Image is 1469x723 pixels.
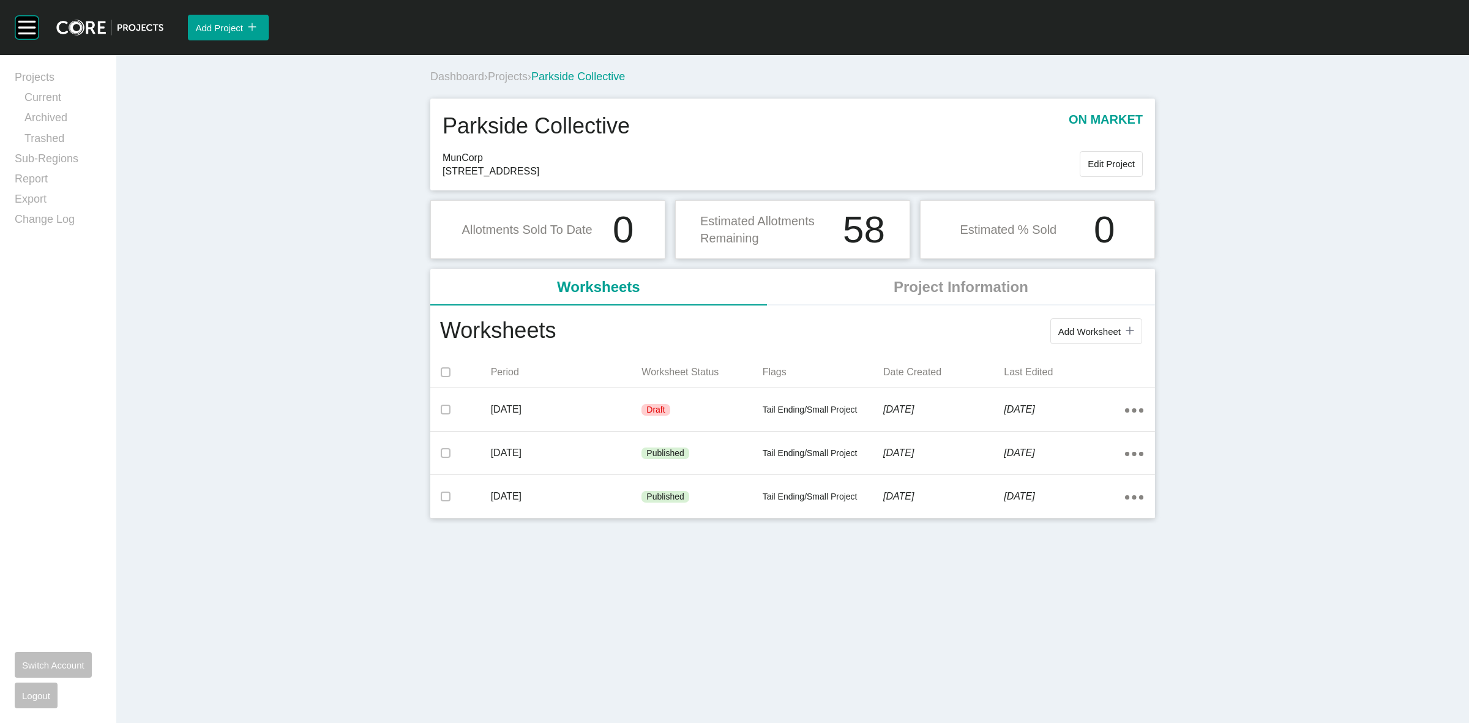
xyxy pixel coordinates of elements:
span: › [484,70,488,83]
li: Project Information [767,269,1155,305]
a: Projects [15,70,102,90]
a: Projects [488,70,528,83]
img: core-logo-dark.3138cae2.png [56,20,163,36]
a: Archived [24,110,102,130]
button: Add Worksheet [1050,318,1142,344]
a: Sub-Regions [15,151,102,171]
p: Tail Ending/Small Project [763,491,883,503]
p: Published [646,491,684,503]
p: Tail Ending/Small Project [763,404,883,416]
p: Draft [646,404,665,416]
p: Flags [763,365,883,379]
p: Date Created [883,365,1004,379]
p: Period [491,365,642,379]
p: [DATE] [491,403,642,416]
p: Estimated % Sold [960,221,1056,238]
p: Published [646,448,684,460]
p: [DATE] [883,403,1004,416]
span: Edit Project [1088,159,1135,169]
span: › [528,70,531,83]
p: Estimated Allotments Remaining [700,212,835,247]
h1: 0 [1094,211,1115,249]
p: [DATE] [883,446,1004,460]
p: Worksheet Status [641,365,762,379]
span: Add Project [195,23,243,33]
button: Add Project [188,15,269,40]
p: [DATE] [1004,446,1124,460]
span: Add Worksheet [1058,326,1121,337]
a: Change Log [15,212,102,232]
button: Edit Project [1080,151,1143,177]
h1: Worksheets [440,315,556,347]
p: [DATE] [1004,403,1124,416]
span: Switch Account [22,660,84,670]
button: Switch Account [15,652,92,678]
span: Parkside Collective [531,70,625,83]
span: Logout [22,691,50,701]
a: Dashboard [430,70,484,83]
button: Logout [15,683,58,708]
h1: Parkside Collective [443,111,630,141]
p: [DATE] [491,446,642,460]
span: [STREET_ADDRESS] [443,165,1080,178]
p: Tail Ending/Small Project [763,448,883,460]
span: MunCorp [443,151,1080,165]
p: Allotments Sold To Date [462,221,592,238]
a: Current [24,90,102,110]
h1: 58 [843,211,885,249]
p: [DATE] [491,490,642,503]
h1: 0 [613,211,634,249]
p: on market [1069,111,1143,141]
a: Export [15,192,102,212]
a: Report [15,171,102,192]
p: Last Edited [1004,365,1124,379]
p: [DATE] [1004,490,1124,503]
a: Trashed [24,131,102,151]
li: Worksheets [430,269,767,305]
p: [DATE] [883,490,1004,503]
